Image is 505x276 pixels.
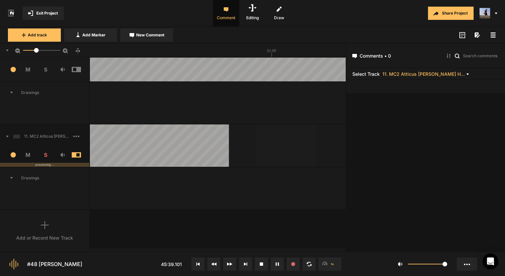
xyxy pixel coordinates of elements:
[64,28,117,42] button: Add Marker
[37,151,54,159] span: S
[36,10,58,16] span: Exit Project
[8,28,61,42] button: Add track
[28,32,47,38] span: Add track
[120,28,173,42] button: New Comment
[19,66,37,73] span: M
[21,133,73,139] span: 11. MC2 Atticus [PERSON_NAME] Hard Lock Copy 01_1.mp3
[267,49,276,53] text: 51:00
[22,7,64,20] button: Exit Project
[161,261,182,267] span: 45:39.101
[382,71,465,76] span: 11. MC2 Atticus [PERSON_NAME] Hard Lock Copy 01_1.mp3
[37,66,54,73] span: S
[19,151,37,159] span: M
[82,32,105,38] span: Add Marker
[462,52,499,59] input: Search comments
[428,7,474,20] button: Share Project
[16,234,73,241] div: Add or Record New Track
[346,68,505,80] header: Select Track
[136,32,164,38] span: New Comment
[480,8,490,19] img: ACg8ocJ5zrP0c3SJl5dKscm-Goe6koz8A9fWD7dpguHuX8DX5VIxymM=s96-c
[318,257,341,271] button: 1x
[27,260,82,268] div: #48 [PERSON_NAME]
[483,253,498,269] div: Open Intercom Messenger
[346,44,505,68] header: Comments • 0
